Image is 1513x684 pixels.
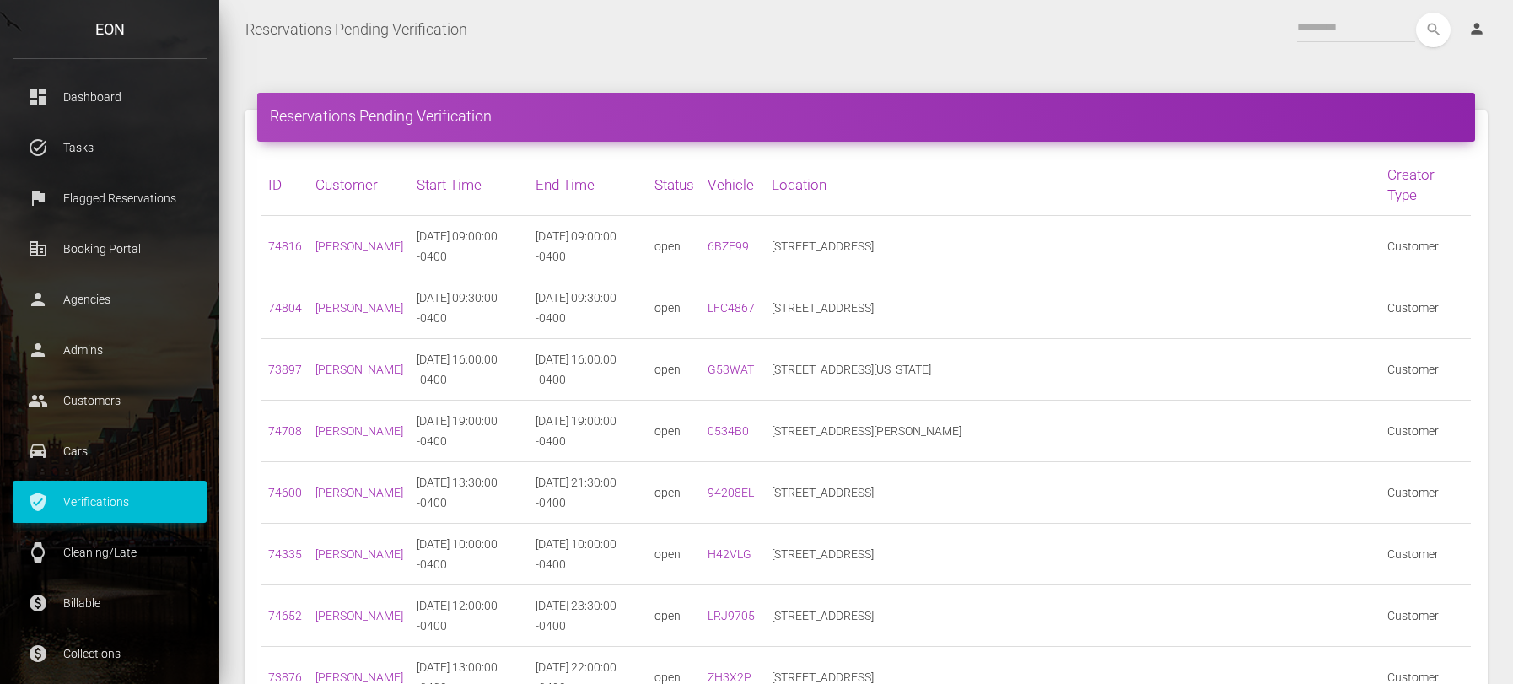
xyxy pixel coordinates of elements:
a: [PERSON_NAME] [315,424,403,438]
th: End Time [529,154,648,216]
a: 6BZF99 [708,240,749,253]
td: Customer [1381,524,1471,585]
td: [STREET_ADDRESS][PERSON_NAME] [765,401,1381,462]
th: Status [648,154,701,216]
a: [PERSON_NAME] [315,671,403,684]
a: [PERSON_NAME] [315,363,403,376]
td: open [648,339,701,401]
p: Admins [25,337,194,363]
td: [STREET_ADDRESS] [765,524,1381,585]
a: person Admins [13,329,207,371]
p: Verifications [25,489,194,514]
a: G53WAT [708,363,754,376]
td: Customer [1381,585,1471,647]
a: LFC4867 [708,301,755,315]
a: people Customers [13,380,207,422]
td: [DATE] 09:00:00 -0400 [410,216,529,277]
a: 0534B0 [708,424,749,438]
td: [DATE] 09:30:00 -0400 [529,277,648,339]
p: Flagged Reservations [25,186,194,211]
p: Customers [25,388,194,413]
td: [DATE] 23:30:00 -0400 [529,585,648,647]
a: 74335 [268,547,302,561]
i: person [1468,20,1485,37]
a: 74652 [268,609,302,622]
td: Customer [1381,216,1471,277]
td: [DATE] 21:30:00 -0400 [529,462,648,524]
th: Start Time [410,154,529,216]
td: [STREET_ADDRESS] [765,277,1381,339]
td: Customer [1381,401,1471,462]
a: 94208EL [708,486,754,499]
td: [STREET_ADDRESS][US_STATE] [765,339,1381,401]
td: Customer [1381,277,1471,339]
td: [STREET_ADDRESS] [765,462,1381,524]
a: paid Collections [13,633,207,675]
a: watch Cleaning/Late [13,531,207,574]
td: [DATE] 12:00:00 -0400 [410,585,529,647]
a: 73876 [268,671,302,684]
a: person [1456,13,1500,46]
a: corporate_fare Booking Portal [13,228,207,270]
a: 73897 [268,363,302,376]
td: open [648,401,701,462]
th: Vehicle [701,154,765,216]
a: LRJ9705 [708,609,755,622]
p: Tasks [25,135,194,160]
a: ZH3X2P [708,671,751,684]
td: [DATE] 09:00:00 -0400 [529,216,648,277]
th: ID [261,154,309,216]
a: H42VLG [708,547,751,561]
button: search [1416,13,1451,47]
td: [DATE] 13:30:00 -0400 [410,462,529,524]
th: Creator Type [1381,154,1471,216]
p: Collections [25,641,194,666]
a: [PERSON_NAME] [315,609,403,622]
td: [STREET_ADDRESS] [765,216,1381,277]
td: [DATE] 19:00:00 -0400 [529,401,648,462]
td: Customer [1381,339,1471,401]
a: flag Flagged Reservations [13,177,207,219]
td: open [648,216,701,277]
td: [STREET_ADDRESS] [765,585,1381,647]
td: [DATE] 10:00:00 -0400 [529,524,648,585]
th: Location [765,154,1381,216]
td: Customer [1381,462,1471,524]
p: Dashboard [25,84,194,110]
a: [PERSON_NAME] [315,240,403,253]
td: open [648,524,701,585]
a: [PERSON_NAME] [315,486,403,499]
a: 74816 [268,240,302,253]
a: 74600 [268,486,302,499]
p: Agencies [25,287,194,312]
a: drive_eta Cars [13,430,207,472]
a: paid Billable [13,582,207,624]
td: [DATE] 10:00:00 -0400 [410,524,529,585]
a: task_alt Tasks [13,127,207,169]
h4: Reservations Pending Verification [270,105,1462,127]
td: [DATE] 09:30:00 -0400 [410,277,529,339]
td: open [648,277,701,339]
th: Customer [309,154,410,216]
a: 74708 [268,424,302,438]
a: 74804 [268,301,302,315]
a: [PERSON_NAME] [315,547,403,561]
a: [PERSON_NAME] [315,301,403,315]
td: [DATE] 16:00:00 -0400 [410,339,529,401]
p: Cleaning/Late [25,540,194,565]
a: verified_user Verifications [13,481,207,523]
td: [DATE] 16:00:00 -0400 [529,339,648,401]
a: Reservations Pending Verification [245,8,467,51]
p: Billable [25,590,194,616]
p: Booking Portal [25,236,194,261]
a: person Agencies [13,278,207,320]
td: open [648,462,701,524]
td: open [648,585,701,647]
p: Cars [25,439,194,464]
a: dashboard Dashboard [13,76,207,118]
td: [DATE] 19:00:00 -0400 [410,401,529,462]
